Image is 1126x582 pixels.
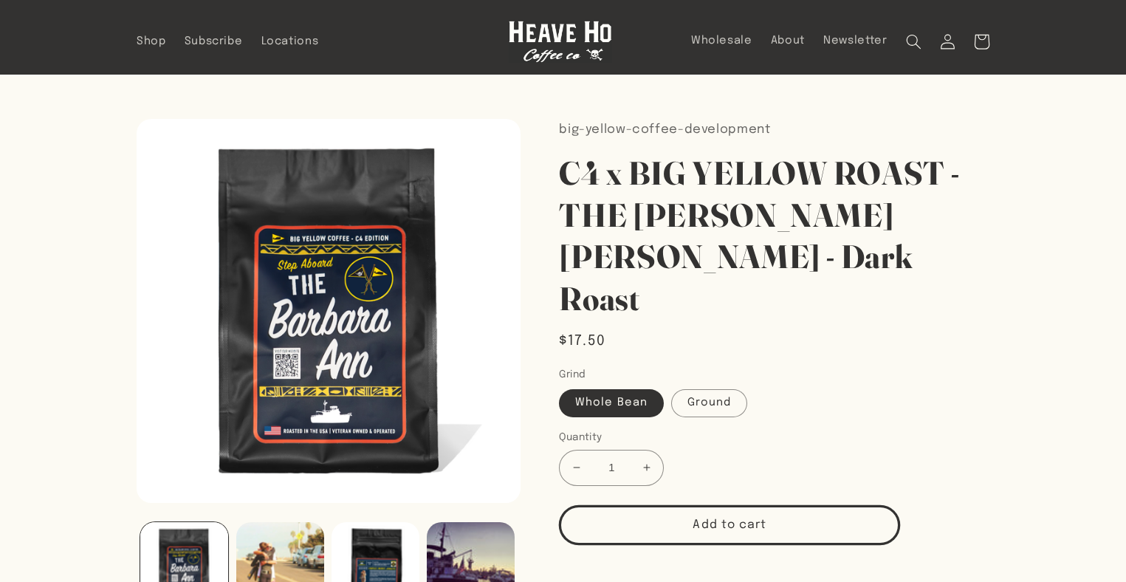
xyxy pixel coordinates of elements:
button: Add to cart [559,505,900,544]
span: About [771,34,805,48]
span: Shop [137,35,166,49]
p: big-yellow-coffee-development [559,119,989,141]
span: Newsletter [823,34,887,48]
label: Quantity [559,430,846,445]
a: About [761,24,814,57]
label: Ground [671,389,747,417]
legend: Grind [559,367,587,382]
label: Whole Bean [559,389,664,417]
img: Heave Ho Coffee Co [509,21,612,63]
a: Shop [127,25,175,58]
h1: C4 x BIG YELLOW ROAST - THE [PERSON_NAME] [PERSON_NAME] - Dark Roast [559,152,989,319]
a: Newsletter [814,24,897,57]
summary: Search [896,24,930,58]
a: Locations [252,25,328,58]
span: $17.50 [559,331,605,352]
a: Wholesale [682,24,761,57]
span: Subscribe [185,35,243,49]
span: Wholesale [691,34,752,48]
a: Subscribe [175,25,252,58]
span: Locations [261,35,319,49]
